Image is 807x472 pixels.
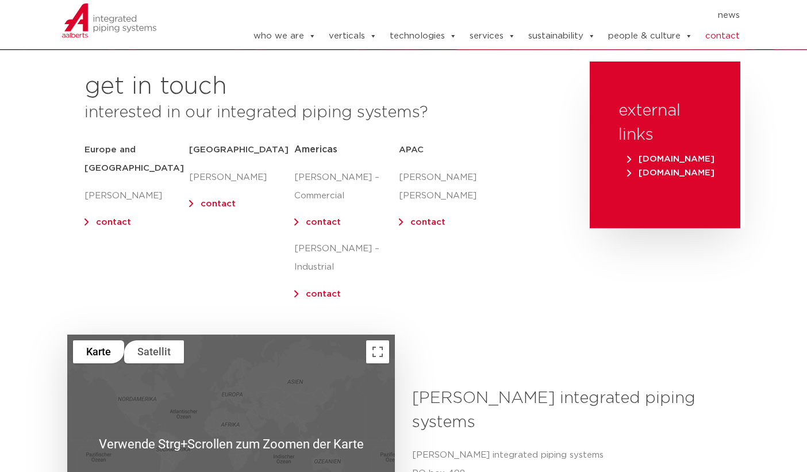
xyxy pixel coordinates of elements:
button: Satellitenbilder anzeigen [124,340,184,363]
a: contact [705,25,740,48]
a: technologies [390,25,457,48]
h5: [GEOGRAPHIC_DATA] [189,141,294,159]
a: [DOMAIN_NAME] [624,168,717,177]
h2: get in touch [84,73,227,101]
a: sustainability [528,25,595,48]
span: [DOMAIN_NAME] [627,168,714,177]
button: Stadtplan anzeigen [73,340,124,363]
a: verticals [329,25,377,48]
p: [PERSON_NAME] [84,187,189,205]
a: contact [410,218,445,227]
a: contact [201,199,236,208]
p: [PERSON_NAME] – Industrial [294,240,399,277]
h3: interested in our integrated piping systems? [84,101,561,125]
span: [DOMAIN_NAME] [627,155,714,163]
a: [DOMAIN_NAME] [624,155,717,163]
span: Americas [294,145,337,154]
a: contact [96,218,131,227]
p: [PERSON_NAME] [PERSON_NAME] [399,168,504,205]
a: people & culture [608,25,693,48]
h3: [PERSON_NAME] integrated piping systems [412,386,731,435]
p: [PERSON_NAME] [189,168,294,187]
a: contact [306,290,341,298]
a: services [470,25,516,48]
button: Vollbildansicht ein/aus [366,340,389,363]
h5: APAC [399,141,504,159]
p: [PERSON_NAME] – Commercial [294,168,399,205]
a: who we are [253,25,316,48]
a: contact [306,218,341,227]
nav: Menu [218,6,740,25]
a: news [718,6,740,25]
h3: external links [618,99,712,147]
strong: Europe and [GEOGRAPHIC_DATA] [84,145,184,172]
